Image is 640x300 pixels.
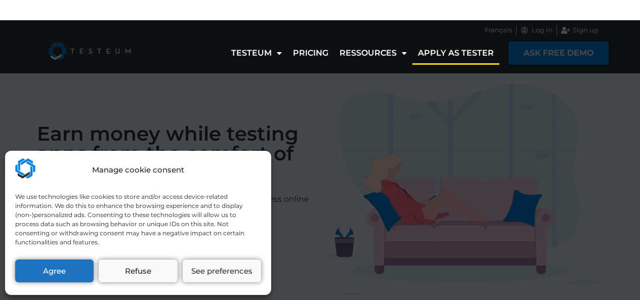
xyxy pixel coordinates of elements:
button: See preferences [183,260,261,282]
div: Manage cookie consent [92,164,184,176]
button: Refuse [99,260,177,282]
a: Apply as tester [412,41,499,65]
a: Ressources [334,41,412,65]
nav: Menu [226,41,499,65]
button: Agree [15,260,94,282]
a: Testeum [226,41,287,65]
a: Pricing [287,41,334,65]
img: Testeum.com - Application crowdtesting platform [15,158,35,179]
div: We use technologies like cookies to store and/or access device-related information. We do this to... [15,192,260,247]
